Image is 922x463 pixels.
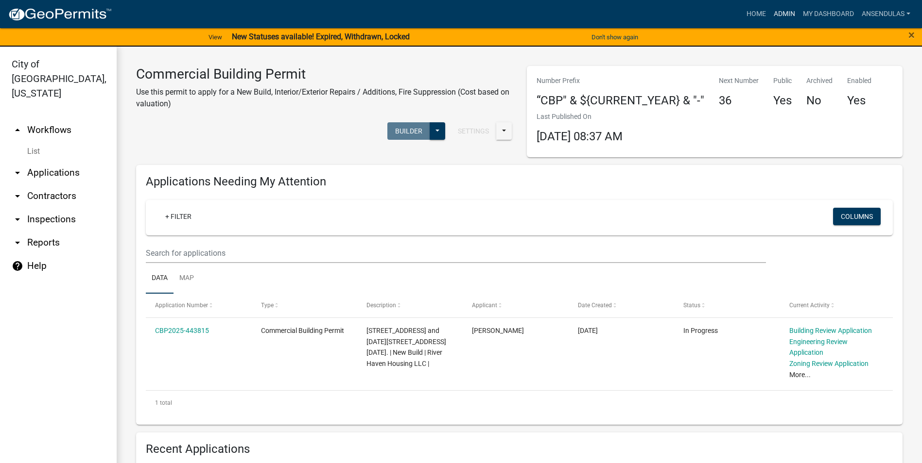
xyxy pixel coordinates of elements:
h4: Applications Needing My Attention [146,175,893,189]
button: Builder [387,122,430,140]
a: Admin [770,5,799,23]
strong: New Statuses available! Expired, Withdrawn, Locked [232,32,410,41]
a: Map [174,263,200,294]
p: Use this permit to apply for a New Build, Interior/Exterior Repairs / Additions, Fire Suppression... [136,86,512,110]
h3: Commercial Building Permit [136,66,512,83]
span: Description [366,302,396,309]
i: arrow_drop_up [12,124,23,136]
button: Settings [450,122,497,140]
a: Home [743,5,770,23]
p: Number Prefix [537,76,704,86]
a: CBP2025-443815 [155,327,209,334]
a: Zoning Review Application [789,360,869,367]
datatable-header-cell: Status [674,294,780,317]
span: 07/01/2025 [578,327,598,334]
span: [DATE] 08:37 AM [537,130,623,143]
datatable-header-cell: Description [357,294,463,317]
span: Dean Madagan [472,327,524,334]
span: 1800 North Highland Avenue and 1425-1625 Maplewood Drive. | New Build | River Haven Housing LLC | [366,327,446,367]
p: Enabled [847,76,871,86]
p: Archived [806,76,833,86]
span: × [908,28,915,42]
span: Type [261,302,274,309]
i: help [12,260,23,272]
a: ansendulas [858,5,914,23]
h4: “CBP" & ${CURRENT_YEAR} & "-" [537,94,704,108]
p: Public [773,76,792,86]
span: Commercial Building Permit [261,327,344,334]
button: Don't show again [588,29,642,45]
input: Search for applications [146,243,766,263]
a: Data [146,263,174,294]
h4: Yes [847,94,871,108]
span: Application Number [155,302,208,309]
button: Columns [833,208,881,225]
datatable-header-cell: Type [251,294,357,317]
a: More... [789,371,811,379]
h4: 36 [719,94,759,108]
span: Date Created [578,302,612,309]
div: 1 total [146,391,893,415]
a: My Dashboard [799,5,858,23]
span: In Progress [683,327,718,334]
p: Next Number [719,76,759,86]
i: arrow_drop_down [12,190,23,202]
a: Building Review Application [789,327,872,334]
h4: Yes [773,94,792,108]
datatable-header-cell: Applicant [463,294,568,317]
i: arrow_drop_down [12,214,23,225]
button: Close [908,29,915,41]
a: + Filter [157,208,199,225]
a: View [205,29,226,45]
h4: Recent Applications [146,442,893,456]
a: Engineering Review Application [789,338,848,357]
i: arrow_drop_down [12,237,23,248]
span: Applicant [472,302,497,309]
p: Last Published On [537,112,623,122]
datatable-header-cell: Application Number [146,294,251,317]
span: Current Activity [789,302,830,309]
datatable-header-cell: Date Created [569,294,674,317]
datatable-header-cell: Current Activity [780,294,886,317]
span: Status [683,302,700,309]
i: arrow_drop_down [12,167,23,179]
h4: No [806,94,833,108]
